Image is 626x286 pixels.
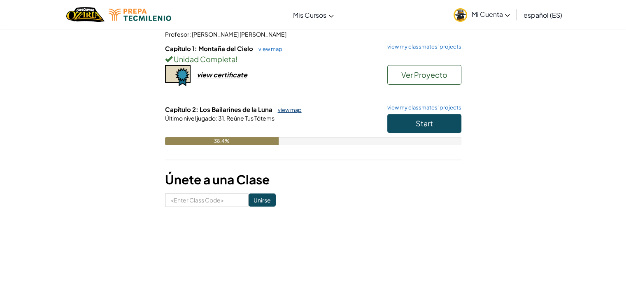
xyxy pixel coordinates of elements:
span: Mi Cuenta [471,10,510,19]
span: Último nivel jugado [165,114,216,122]
div: view certificate [197,70,247,79]
span: Ver Proyecto [401,70,447,79]
input: Unirse [249,193,276,207]
span: Reúne Tus Tótems [226,114,275,122]
a: view certificate [165,70,247,79]
img: certificate-icon.png [165,65,191,86]
span: [PERSON_NAME] [PERSON_NAME] [191,30,286,38]
a: view my classmates' projects [383,105,461,110]
a: Mis Cursos [289,4,338,26]
span: ! [235,54,237,64]
button: Start [387,114,461,133]
a: español (ES) [519,4,566,26]
img: Home [66,6,105,23]
input: <Enter Class Code> [165,193,249,207]
div: 38.4% [165,137,279,145]
span: : [189,30,191,38]
img: Tecmilenio logo [109,9,171,21]
a: view my classmates' projects [383,44,461,49]
a: Ozaria by CodeCombat logo [66,6,105,23]
span: : [216,114,217,122]
span: español (ES) [523,11,562,19]
button: Ver Proyecto [387,65,461,85]
h3: Únete a una Clase [165,170,461,189]
a: view map [274,107,302,113]
span: Start [416,119,433,128]
span: Unidad Completa [172,54,235,64]
img: avatar [454,8,467,22]
span: Profesor [165,30,189,38]
a: Mi Cuenta [449,2,514,28]
span: 31. [217,114,226,122]
span: Capítulo 2: Los Bailarines de la Luna [165,105,274,113]
a: view map [254,46,282,52]
span: Mis Cursos [293,11,326,19]
span: Capítulo 1: Montaña del Cielo [165,44,254,52]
